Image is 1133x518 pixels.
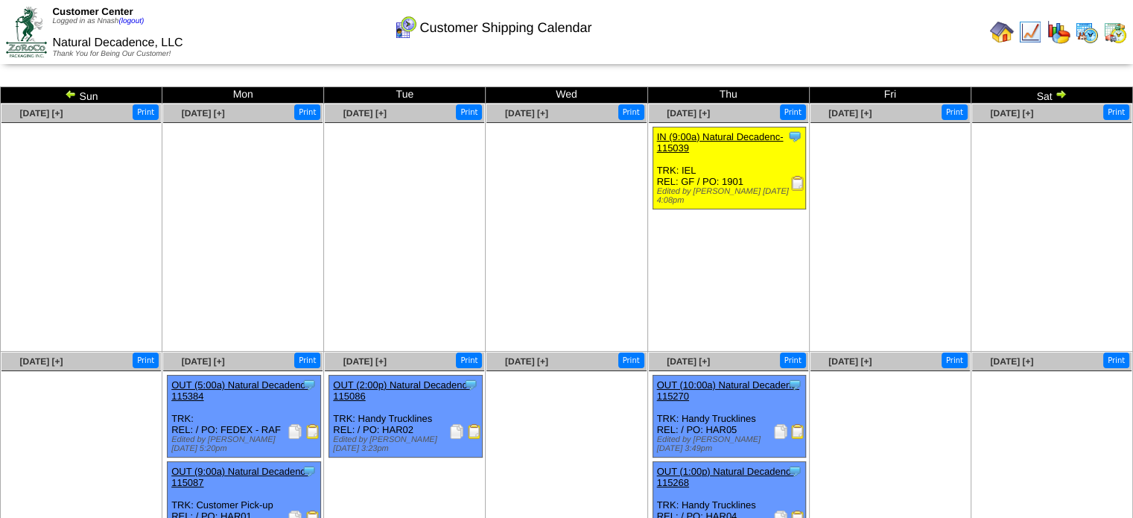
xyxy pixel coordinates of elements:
[302,377,317,392] img: Tooltip
[162,87,324,104] td: Mon
[787,377,802,392] img: Tooltip
[657,379,799,402] a: OUT (10:00a) Natural Decadenc-115270
[52,6,133,17] span: Customer Center
[657,131,784,154] a: IN (9:00a) Natural Decadenc-115039
[19,356,63,367] a: [DATE] [+]
[463,377,478,392] img: Tooltip
[1,87,162,104] td: Sun
[971,87,1132,104] td: Sat
[118,17,144,25] a: (logout)
[780,353,806,368] button: Print
[667,356,710,367] a: [DATE] [+]
[329,376,483,458] div: TRK: Handy Trucklines REL: / PO: HAR02
[780,104,806,120] button: Print
[333,379,470,402] a: OUT (2:00p) Natural Decadenc-115086
[1103,104,1129,120] button: Print
[19,108,63,119] a: [DATE] [+]
[505,108,548,119] a: [DATE] [+]
[133,353,159,368] button: Print
[1103,353,1129,368] button: Print
[790,176,805,191] img: Receiving Document
[773,424,788,439] img: Packing Slip
[667,108,710,119] a: [DATE] [+]
[133,104,159,120] button: Print
[1018,20,1042,44] img: line_graph.gif
[171,379,308,402] a: OUT (5:00a) Natural Decadenc-115384
[787,464,802,478] img: Tooltip
[1075,20,1099,44] img: calendarprod.gif
[52,37,183,49] span: Natural Decadence, LLC
[1047,20,1070,44] img: graph.gif
[657,466,794,488] a: OUT (1:00p) Natural Decadenc-115268
[182,108,225,119] a: [DATE] [+]
[618,104,644,120] button: Print
[393,16,417,40] img: calendarcustomer.gif
[305,424,320,439] img: Bill of Lading
[505,356,548,367] a: [DATE] [+]
[1055,88,1067,100] img: arrowright.gif
[653,127,806,209] div: TRK: IEL REL: GF / PO: 1901
[828,356,872,367] a: [DATE] [+]
[324,87,486,104] td: Tue
[333,435,482,453] div: Edited by [PERSON_NAME] [DATE] 3:23pm
[990,20,1014,44] img: home.gif
[790,424,805,439] img: Bill of Lading
[942,104,968,120] button: Print
[787,129,802,144] img: Tooltip
[486,87,647,104] td: Wed
[1103,20,1127,44] img: calendarinout.gif
[647,87,809,104] td: Thu
[65,88,77,100] img: arrowleft.gif
[171,435,320,453] div: Edited by [PERSON_NAME] [DATE] 5:20pm
[618,353,644,368] button: Print
[343,108,387,119] a: [DATE] [+]
[182,356,225,367] a: [DATE] [+]
[456,104,482,120] button: Print
[456,353,482,368] button: Print
[168,376,321,458] div: TRK: REL: / PO: FEDEX - RAF
[302,464,317,478] img: Tooltip
[657,187,806,205] div: Edited by [PERSON_NAME] [DATE] 4:08pm
[990,108,1033,119] a: [DATE] [+]
[288,424,302,439] img: Packing Slip
[653,376,806,458] div: TRK: Handy Trucklines REL: / PO: HAR05
[467,424,482,439] img: Bill of Lading
[343,356,387,367] a: [DATE] [+]
[657,435,806,453] div: Edited by [PERSON_NAME] [DATE] 3:49pm
[828,108,872,119] a: [DATE] [+]
[294,104,320,120] button: Print
[990,356,1033,367] a: [DATE] [+]
[52,50,171,58] span: Thank You for Being Our Customer!
[294,353,320,368] button: Print
[52,17,144,25] span: Logged in as Nnash
[449,424,464,439] img: Packing Slip
[171,466,308,488] a: OUT (9:00a) Natural Decadenc-115087
[942,353,968,368] button: Print
[809,87,971,104] td: Fri
[6,7,47,57] img: ZoRoCo_Logo(Green%26Foil)%20jpg.webp
[419,20,591,36] span: Customer Shipping Calendar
